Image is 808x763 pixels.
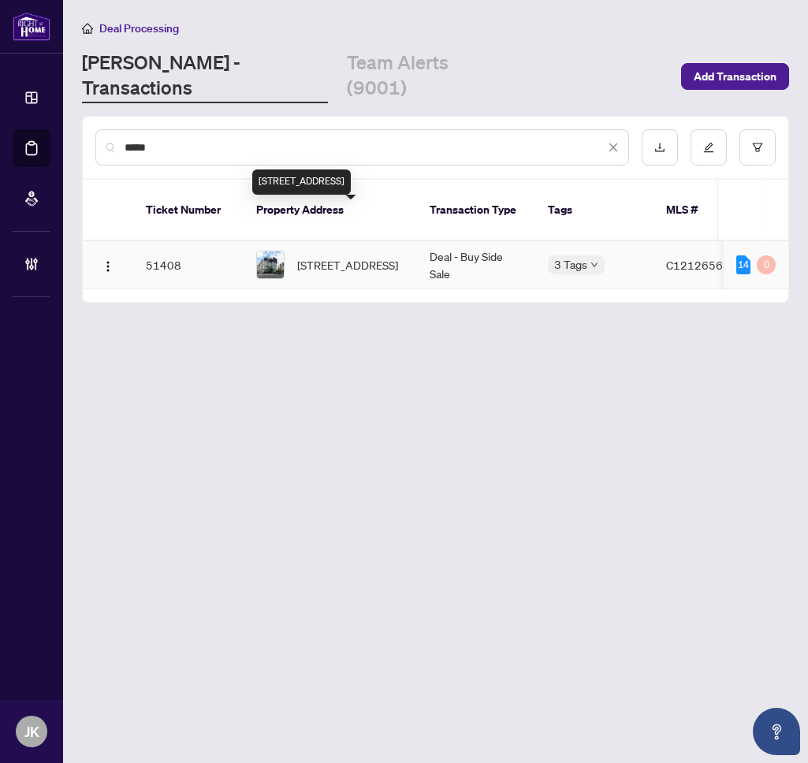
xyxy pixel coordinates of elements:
button: Logo [95,252,121,277]
td: 51408 [133,241,244,289]
img: Logo [102,260,114,273]
span: close [608,142,619,153]
span: home [82,23,93,34]
button: edit [691,129,727,166]
span: edit [703,142,714,153]
button: filter [739,129,776,166]
a: Team Alerts (9001) [347,50,496,103]
span: Deal Processing [99,21,179,35]
th: Ticket Number [133,180,244,241]
td: Deal - Buy Side Sale [417,241,535,289]
div: 0 [757,255,776,274]
span: JK [24,720,39,743]
a: [PERSON_NAME] - Transactions [82,50,328,103]
div: [STREET_ADDRESS] [252,169,351,195]
span: down [590,261,598,269]
button: Open asap [753,708,800,755]
span: 3 Tags [554,255,587,274]
th: Property Address [244,180,417,241]
span: C12126563 [666,258,730,272]
button: download [642,129,678,166]
img: thumbnail-img [257,251,284,278]
th: Transaction Type [417,180,535,241]
img: logo [13,12,50,41]
button: Add Transaction [681,63,789,90]
div: 14 [736,255,750,274]
span: Add Transaction [694,64,776,89]
span: [STREET_ADDRESS] [297,256,398,274]
span: download [654,142,665,153]
th: Tags [535,180,653,241]
th: MLS # [653,180,748,241]
span: filter [752,142,763,153]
